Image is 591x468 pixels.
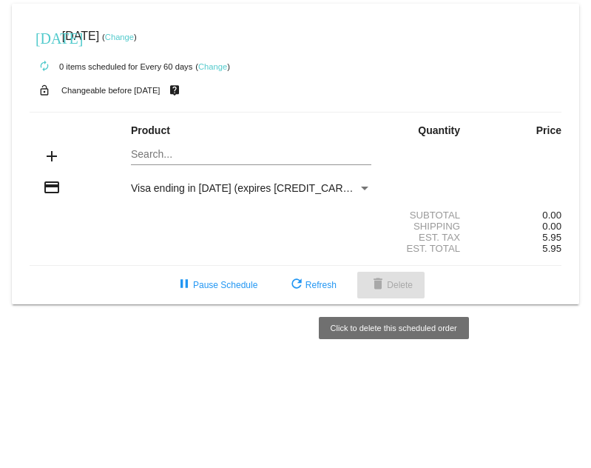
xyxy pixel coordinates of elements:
div: Shipping [384,221,473,232]
span: Pause Schedule [175,280,257,290]
mat-icon: autorenew [36,58,53,76]
small: Changeable before [DATE] [61,86,161,95]
strong: Quantity [418,124,460,136]
span: 5.95 [542,243,561,254]
small: ( ) [195,62,230,71]
input: Search... [131,149,371,161]
div: 0.00 [473,210,561,221]
mat-icon: delete [369,276,387,294]
mat-icon: pause [175,276,193,294]
mat-icon: add [43,147,61,165]
span: Delete [369,280,413,290]
small: ( ) [102,33,137,41]
mat-icon: refresh [288,276,305,294]
button: Delete [357,272,425,298]
button: Refresh [276,272,348,298]
span: Visa ending in [DATE] (expires [CREDIT_CARD_DATA]) [131,182,388,194]
strong: Price [536,124,561,136]
button: Pause Schedule [163,272,269,298]
div: Subtotal [384,210,473,221]
mat-icon: credit_card [43,178,61,196]
div: Est. Total [384,243,473,254]
mat-icon: lock_open [36,81,53,100]
span: 0.00 [542,221,561,232]
strong: Product [131,124,170,136]
small: 0 items scheduled for Every 60 days [30,62,192,71]
a: Change [105,33,134,41]
mat-icon: [DATE] [36,28,53,46]
mat-select: Payment Method [131,182,371,194]
span: Refresh [288,280,337,290]
a: Change [198,62,227,71]
span: 5.95 [542,232,561,243]
mat-icon: live_help [166,81,183,100]
div: Est. Tax [384,232,473,243]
